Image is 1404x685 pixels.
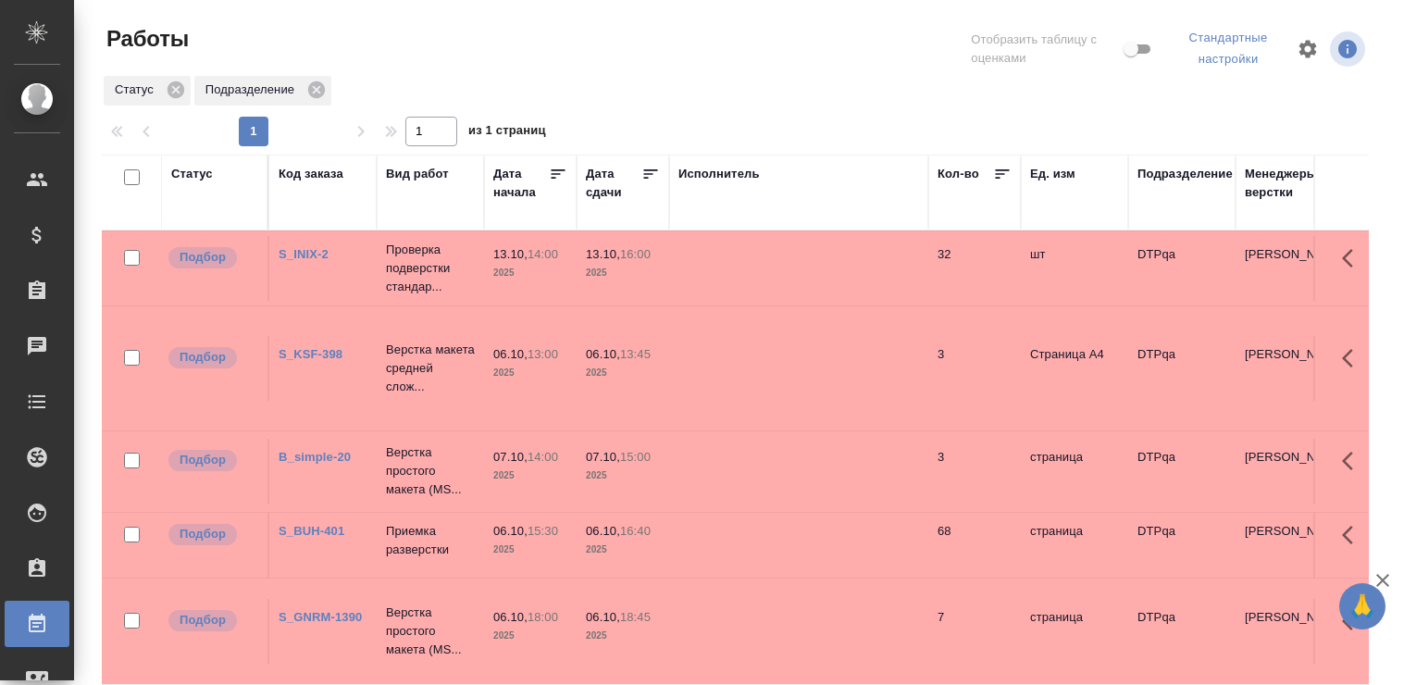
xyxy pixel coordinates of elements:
[928,439,1021,504] td: 3
[528,347,558,361] p: 13:00
[1030,165,1075,183] div: Ед. изм
[205,81,301,99] p: Подразделение
[1245,448,1334,467] p: [PERSON_NAME]
[528,247,558,261] p: 14:00
[493,165,549,202] div: Дата начала
[528,524,558,538] p: 15:30
[586,467,660,485] p: 2025
[1330,31,1369,67] span: Посмотреть информацию
[1331,513,1375,557] button: Здесь прячутся важные кнопки
[586,541,660,559] p: 2025
[971,31,1120,68] span: Отобразить таблицу с оценками
[167,522,258,547] div: Можно подбирать исполнителей
[1021,336,1128,401] td: Страница А4
[386,604,475,659] p: Верстка простого макета (MS...
[1021,599,1128,664] td: страница
[620,450,651,464] p: 15:00
[493,264,567,282] p: 2025
[928,236,1021,301] td: 32
[1245,165,1334,202] div: Менеджеры верстки
[493,524,528,538] p: 06.10,
[1128,513,1236,578] td: DTPqa
[279,524,344,538] a: S_BUH-401
[1339,583,1385,629] button: 🙏
[586,610,620,624] p: 06.10,
[167,345,258,370] div: Можно подбирать исполнителей
[620,610,651,624] p: 18:45
[586,524,620,538] p: 06.10,
[171,165,213,183] div: Статус
[104,76,191,106] div: Статус
[493,450,528,464] p: 07.10,
[1128,439,1236,504] td: DTPqa
[115,81,160,99] p: Статус
[1331,599,1375,643] button: Здесь прячутся важные кнопки
[938,165,979,183] div: Кол-во
[279,165,343,183] div: Код заказа
[102,24,189,54] span: Работы
[586,450,620,464] p: 07.10,
[468,119,546,146] span: из 1 страниц
[493,627,567,645] p: 2025
[386,341,475,396] p: Верстка макета средней слож...
[279,347,342,361] a: S_KSF-398
[1286,27,1330,71] span: Настроить таблицу
[1331,439,1375,483] button: Здесь прячутся важные кнопки
[279,247,329,261] a: S_INIX-2
[279,610,362,624] a: S_GNRM-1390
[586,627,660,645] p: 2025
[493,610,528,624] p: 06.10,
[928,336,1021,401] td: 3
[586,364,660,382] p: 2025
[1245,608,1334,627] p: [PERSON_NAME]
[386,522,475,559] p: Приемка разверстки
[678,165,760,183] div: Исполнитель
[493,541,567,559] p: 2025
[386,241,475,296] p: Проверка подверстки стандар...
[528,610,558,624] p: 18:00
[493,347,528,361] p: 06.10,
[386,443,475,499] p: Верстка простого макета (MS...
[493,364,567,382] p: 2025
[180,451,226,469] p: Подбор
[1128,599,1236,664] td: DTPqa
[1347,587,1378,626] span: 🙏
[180,611,226,629] p: Подбор
[493,467,567,485] p: 2025
[194,76,331,106] div: Подразделение
[180,348,226,367] p: Подбор
[1331,236,1375,280] button: Здесь прячутся важные кнопки
[1137,165,1233,183] div: Подразделение
[586,347,620,361] p: 06.10,
[586,165,641,202] div: Дата сдачи
[928,513,1021,578] td: 68
[928,599,1021,664] td: 7
[1021,236,1128,301] td: шт
[1245,345,1334,364] p: [PERSON_NAME]
[620,247,651,261] p: 16:00
[620,347,651,361] p: 13:45
[1245,522,1334,541] p: [PERSON_NAME]
[167,608,258,633] div: Можно подбирать исполнителей
[620,524,651,538] p: 16:40
[528,450,558,464] p: 14:00
[1245,245,1334,264] p: [PERSON_NAME]
[386,165,449,183] div: Вид работ
[1021,513,1128,578] td: страница
[1021,439,1128,504] td: страница
[1331,336,1375,380] button: Здесь прячутся важные кнопки
[493,247,528,261] p: 13.10,
[180,248,226,267] p: Подбор
[167,245,258,270] div: Можно подбирать исполнителей
[1171,24,1286,74] div: split button
[279,450,351,464] a: B_simple-20
[167,448,258,473] div: Можно подбирать исполнителей
[586,264,660,282] p: 2025
[180,525,226,543] p: Подбор
[1128,336,1236,401] td: DTPqa
[1128,236,1236,301] td: DTPqa
[586,247,620,261] p: 13.10,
